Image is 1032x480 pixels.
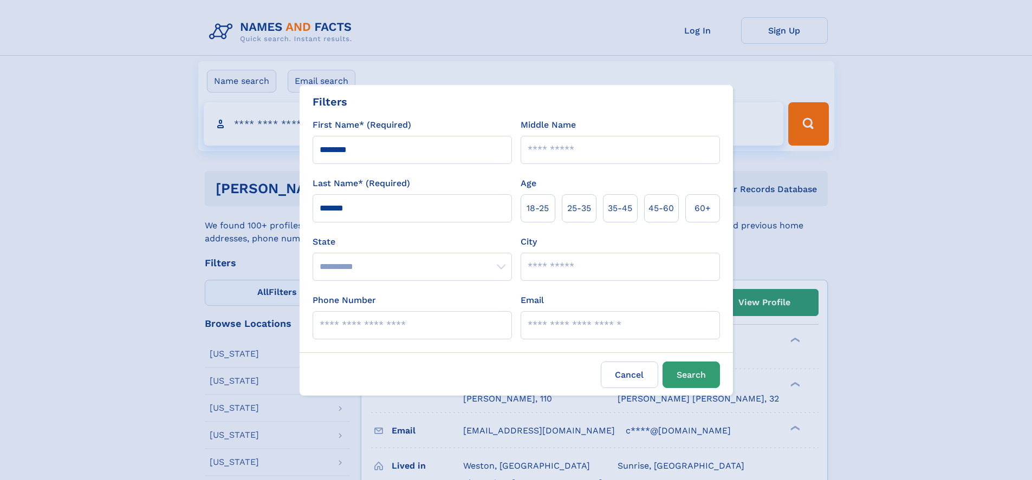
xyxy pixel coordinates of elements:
label: Last Name* (Required) [313,177,410,190]
label: State [313,235,512,248]
button: Search [663,361,720,388]
label: Age [521,177,536,190]
span: 45‑60 [648,202,674,215]
label: Cancel [601,361,658,388]
label: Email [521,294,544,307]
div: Filters [313,94,347,110]
span: 35‑45 [608,202,632,215]
label: First Name* (Required) [313,119,411,131]
span: 25‑35 [567,202,591,215]
label: Middle Name [521,119,576,131]
span: 60+ [695,202,711,215]
span: 18‑25 [527,202,549,215]
label: City [521,235,537,248]
label: Phone Number [313,294,376,307]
